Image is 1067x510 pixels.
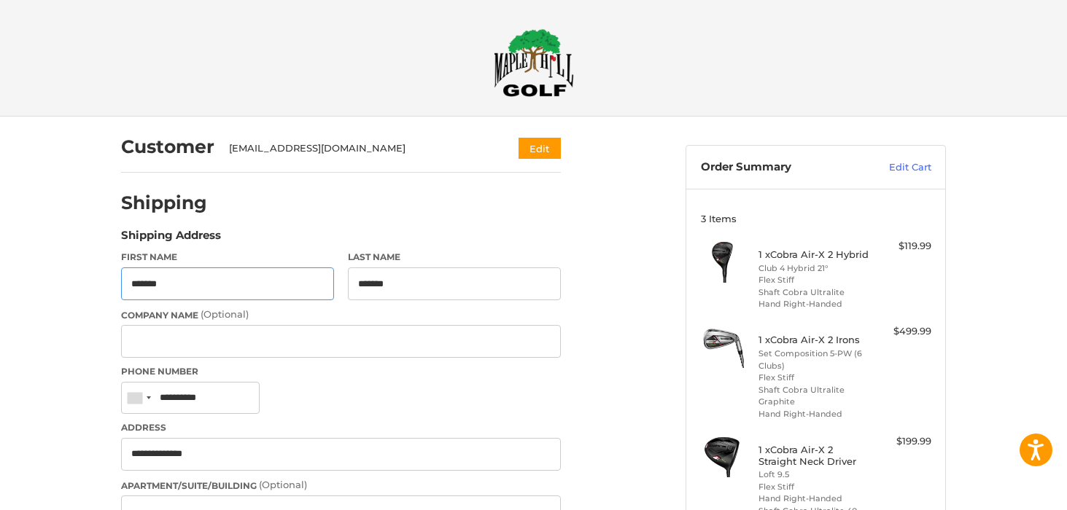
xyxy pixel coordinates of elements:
li: Shaft Cobra Ultralite Graphite [758,384,870,408]
h4: 1 x Cobra Air-X 2 Straight Neck Driver [758,444,870,468]
li: Flex Stiff [758,481,870,493]
h4: 1 x Cobra Air-X 2 Hybrid [758,248,870,260]
li: Hand Right-Handed [758,493,870,505]
li: Loft 9.5 [758,468,870,481]
h4: 1 x Cobra Air-X 2 Irons [758,334,870,345]
li: Hand Right-Handed [758,298,870,310]
li: Shaft Cobra Ultralite [758,286,870,299]
li: Flex Stiff [758,372,870,384]
label: First Name [121,251,334,264]
li: Club 4 Hybrid 21° [758,262,870,275]
div: [EMAIL_ADDRESS][DOMAIN_NAME] [229,141,491,156]
div: $199.99 [874,434,931,449]
img: Maple Hill Golf [494,28,574,97]
small: (Optional) [259,479,307,490]
div: $119.99 [874,239,931,254]
div: $499.99 [874,324,931,339]
label: Company Name [121,307,561,322]
a: Edit Cart [858,160,931,175]
h3: Order Summary [701,160,858,175]
label: Address [121,421,561,434]
li: Flex Stiff [758,274,870,286]
small: (Optional) [201,308,249,320]
h3: 3 Items [701,213,931,224]
iframe: Google Customer Reviews [947,471,1067,510]
button: Edit [519,138,561,159]
h2: Shipping [121,192,207,214]
label: Apartment/Suite/Building [121,478,561,493]
li: Set Composition 5-PW (6 Clubs) [758,348,870,372]
label: Last Name [348,251,561,264]
label: Phone Number [121,365,561,378]
h2: Customer [121,136,214,158]
li: Hand Right-Handed [758,408,870,420]
legend: Shipping Address [121,227,221,251]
